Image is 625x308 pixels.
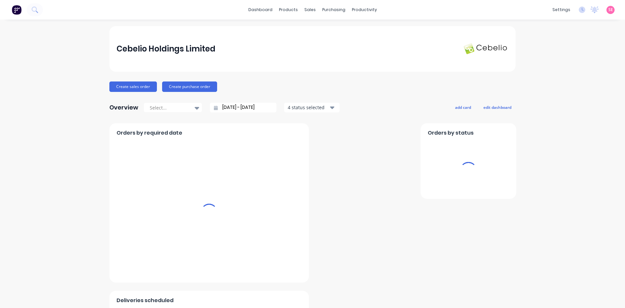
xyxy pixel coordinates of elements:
[109,81,157,92] button: Create sales order
[301,5,319,15] div: sales
[319,5,349,15] div: purchasing
[288,104,329,111] div: 4 status selected
[608,7,613,13] span: SE
[349,5,380,15] div: productivity
[428,129,474,137] span: Orders by status
[12,5,21,15] img: Factory
[117,129,182,137] span: Orders by required date
[284,103,340,112] button: 4 status selected
[109,101,138,114] div: Overview
[463,42,508,55] img: Cebelio Holdings Limited
[117,42,215,55] div: Cebelio Holdings Limited
[117,297,174,304] span: Deliveries scheduled
[162,81,217,92] button: Create purchase order
[549,5,574,15] div: settings
[245,5,276,15] a: dashboard
[479,103,516,111] button: edit dashboard
[276,5,301,15] div: products
[451,103,475,111] button: add card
